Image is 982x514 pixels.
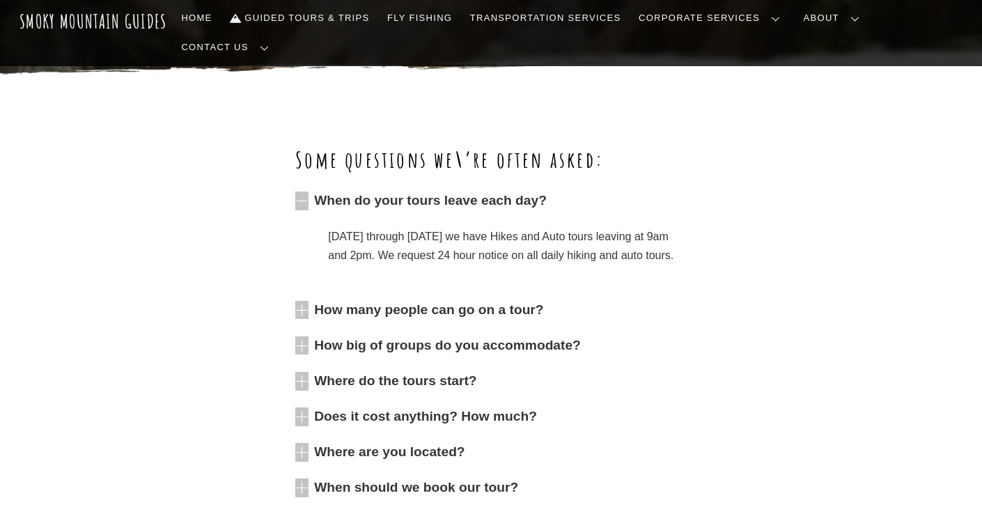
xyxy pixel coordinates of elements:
span: Where do the tours start? [314,372,687,391]
span: How big of groups do you accommodate? [314,336,687,355]
span: When do your tours leave each day? [314,192,687,210]
a: Where are you located? [295,436,686,468]
a: When should we book our tour? [295,472,686,504]
a: Home [176,3,218,33]
a: Transportation Services [465,3,626,33]
a: How big of groups do you accommodate? [295,329,686,361]
a: Does it cost anything? How much? [295,400,686,433]
span: How many people can go on a tour? [314,301,687,320]
a: Corporate Services [633,3,791,33]
span: When should we book our tour? [314,478,687,497]
a: Guided Tours & Trips [224,3,375,33]
a: About [798,3,871,33]
a: How many people can go on a tour? [295,294,686,326]
a: Contact Us [176,33,280,62]
a: Where do the tours start? [295,365,686,397]
a: Fly Fishing [382,3,458,33]
a: When do your tours leave each day? [295,185,686,217]
span: Does it cost anything? How much? [314,407,687,426]
a: Smoky Mountain Guides [20,10,167,33]
span: Where are you located? [314,443,687,462]
h2: Some questions we\’re often asked: [295,145,686,174]
p: [DATE] through [DATE] we have Hikes and Auto tours leaving at 9am and 2pm. We request 24 hour not... [328,228,675,265]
